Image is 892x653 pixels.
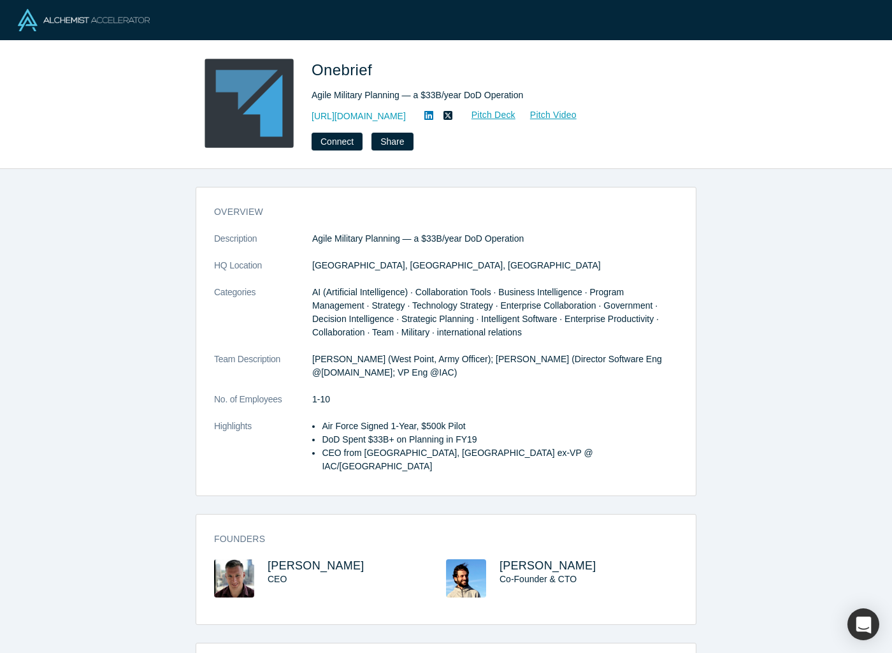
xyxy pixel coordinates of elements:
[214,259,312,286] dt: HQ Location
[214,205,660,219] h3: overview
[214,420,312,487] dt: Highlights
[268,574,287,584] span: CEO
[214,559,254,598] img: Grant Demaree's Profile Image
[214,393,312,420] dt: No. of Employees
[312,259,678,272] dd: [GEOGRAPHIC_DATA], [GEOGRAPHIC_DATA], [GEOGRAPHIC_DATA]
[205,59,294,148] img: Onebrief's Logo
[457,108,516,122] a: Pitch Deck
[500,574,577,584] span: Co-Founder & CTO
[322,446,678,473] li: CEO from [GEOGRAPHIC_DATA], [GEOGRAPHIC_DATA] ex-VP @ IAC/[GEOGRAPHIC_DATA]
[214,532,660,546] h3: Founders
[312,61,377,78] span: Onebrief
[312,353,678,379] p: [PERSON_NAME] (West Point, Army Officer); [PERSON_NAME] (Director Software Eng @[DOMAIN_NAME]; VP...
[322,420,678,433] li: Air Force Signed 1-Year, $500k Pilot
[312,110,406,123] a: [URL][DOMAIN_NAME]
[312,232,678,246] p: Agile Military Planning — a $33B/year DoD Operation
[268,559,364,572] a: [PERSON_NAME]
[322,433,678,446] li: DoD Spent $33B+ on Planning in FY19
[500,559,596,572] a: [PERSON_NAME]
[516,108,577,122] a: Pitch Video
[18,9,150,31] img: Alchemist Logo
[312,133,363,150] button: Connect
[214,353,312,393] dt: Team Description
[446,559,486,598] img: Rafa Pereira's Profile Image
[214,232,312,259] dt: Description
[371,133,413,150] button: Share
[214,286,312,353] dt: Categories
[312,89,668,102] div: Agile Military Planning — a $33B/year DoD Operation
[312,393,678,406] dd: 1-10
[312,287,659,337] span: AI (Artificial Intelligence) · Collaboration Tools · Business Intelligence · Program Management ·...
